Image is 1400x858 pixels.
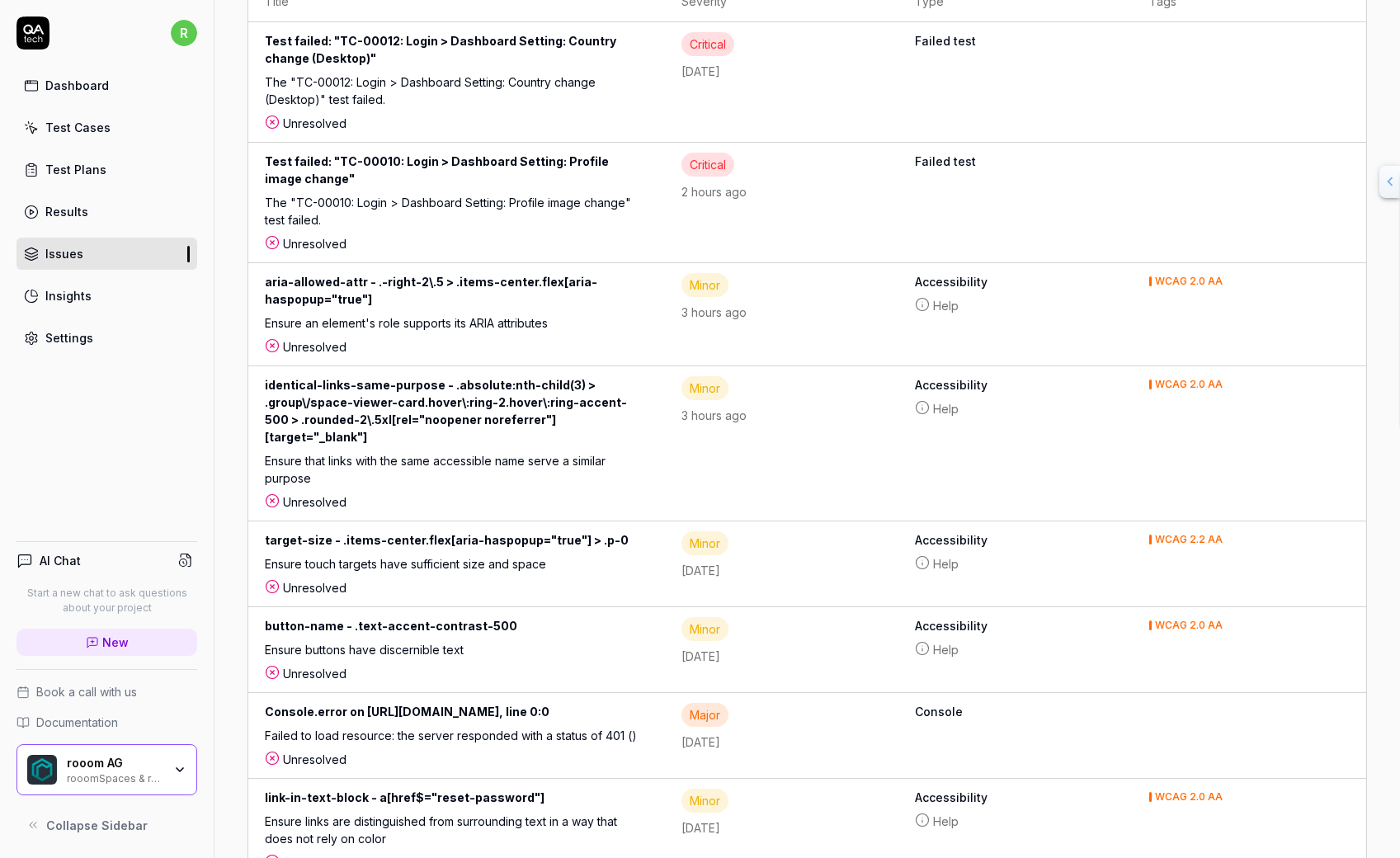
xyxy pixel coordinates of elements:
h4: AI Chat [40,552,81,569]
span: Book a call with us [36,683,137,700]
a: Help [915,297,1115,314]
div: Unresolved [265,235,648,252]
b: Console [915,703,1115,720]
div: Ensure buttons have discernible text [265,641,648,665]
a: Results [16,196,197,228]
div: Results [45,203,88,220]
div: Minor [681,617,728,641]
div: Test Cases [45,119,111,136]
button: r [171,16,197,49]
div: Unresolved [265,493,648,511]
div: Issues [45,245,83,262]
div: WCAG 2.0 AA [1155,620,1223,630]
div: Ensure touch targets have sufficient size and space [265,555,648,579]
div: Unresolved [265,115,648,132]
div: Unresolved [265,579,648,596]
b: Accessibility [915,273,1115,290]
div: identical-links-same-purpose - .absolute:nth-child(3) > .group\/space-viewer-card.hover\:ring-2.h... [265,376,648,452]
a: Book a call with us [16,683,197,700]
div: Insights [45,287,92,304]
span: New [102,634,129,651]
button: WCAG 2.0 AA [1149,273,1223,290]
div: Test failed: "TC-00010: Login > Dashboard Setting: Profile image change" [265,153,648,194]
div: Unresolved [265,751,648,768]
div: Minor [681,376,728,400]
button: WCAG 2.0 AA [1149,789,1223,806]
div: WCAG 2.0 AA [1155,276,1223,286]
a: Help [915,641,1115,658]
a: Help [915,400,1115,417]
time: [DATE] [681,821,720,835]
div: Unresolved [265,338,648,356]
time: 3 hours ago [681,305,747,319]
b: Failed test [915,153,1115,170]
span: Documentation [36,714,118,731]
div: The "TC-00010: Login > Dashboard Setting: Profile image change" test failed. [265,194,648,235]
div: Minor [681,531,728,555]
a: Help [915,555,1115,573]
a: New [16,629,197,656]
div: link-in-text-block - a[href$="reset-password"] [265,789,648,813]
div: Test Plans [45,161,106,178]
div: rooom AG [67,756,163,771]
div: Ensure an element's role supports its ARIA attributes [265,314,648,338]
b: Accessibility [915,376,1115,394]
b: Accessibility [915,617,1115,634]
b: Failed test [915,32,1115,49]
div: Ensure that links with the same accessible name serve a similar purpose [265,452,648,493]
a: Dashboard [16,69,197,101]
span: Collapse Sidebar [46,817,148,834]
div: Minor [681,789,728,813]
div: Major [681,703,728,727]
div: WCAG 2.0 AA [1155,792,1223,802]
div: Dashboard [45,77,109,94]
p: Start a new chat to ask questions about your project [16,586,197,615]
time: [DATE] [681,64,720,78]
a: Documentation [16,714,197,731]
a: Test Plans [16,153,197,186]
div: WCAG 2.2 AA [1155,535,1223,544]
a: Issues [16,238,197,270]
button: rooom AG Logorooom AGrooomSpaces & rooomProducts [16,744,197,795]
span: r [171,20,197,46]
div: Unresolved [265,665,648,682]
time: [DATE] [681,649,720,663]
div: aria-allowed-attr - .-right-2\.5 > .items-center.flex[aria-haspopup="true"] [265,273,648,314]
time: 2 hours ago [681,185,747,199]
time: 3 hours ago [681,408,747,422]
div: Test failed: "TC-00012: Login > Dashboard Setting: Country change (Desktop)" [265,32,648,73]
div: Critical [681,32,734,56]
div: Console.error on [URL][DOMAIN_NAME], line 0:0 [265,703,648,727]
time: [DATE] [681,563,720,577]
img: rooom AG Logo [27,755,57,785]
div: Settings [45,329,93,346]
button: WCAG 2.2 AA [1149,531,1223,549]
div: Ensure links are distinguished from surrounding text in a way that does not rely on color [265,813,648,854]
button: WCAG 2.0 AA [1149,617,1223,634]
div: Minor [681,273,728,297]
button: WCAG 2.0 AA [1149,376,1223,394]
b: Accessibility [915,789,1115,806]
a: Insights [16,280,197,312]
b: Accessibility [915,531,1115,549]
div: WCAG 2.0 AA [1155,379,1223,389]
div: Failed to load resource: the server responded with a status of 401 () [265,727,648,751]
div: rooomSpaces & rooomProducts [67,771,163,784]
div: The "TC-00012: Login > Dashboard Setting: Country change (Desktop)" test failed. [265,73,648,115]
div: target-size - .items-center.flex[aria-haspopup="true"] > .p-0 [265,531,648,555]
div: Critical [681,153,734,177]
a: Settings [16,322,197,354]
a: Test Cases [16,111,197,144]
button: Collapse Sidebar [16,808,197,841]
time: [DATE] [681,735,720,749]
div: button-name - .text-accent-contrast-500 [265,617,648,641]
a: Help [915,813,1115,830]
